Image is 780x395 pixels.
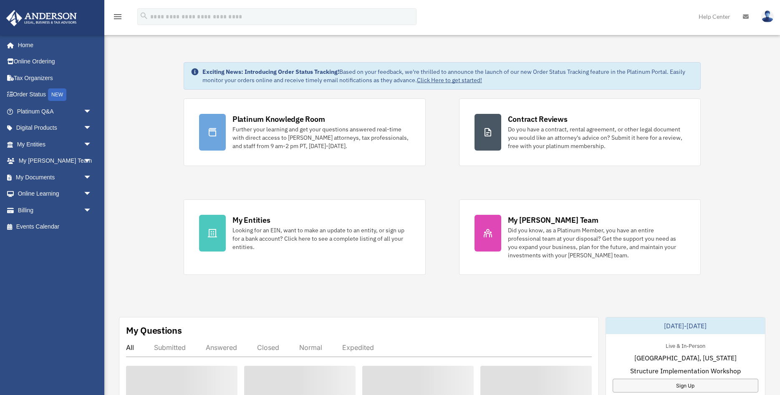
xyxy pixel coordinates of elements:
[113,12,123,22] i: menu
[83,103,100,120] span: arrow_drop_down
[6,219,104,235] a: Events Calendar
[6,153,104,169] a: My [PERSON_NAME] Teamarrow_drop_down
[154,343,186,352] div: Submitted
[459,199,701,275] a: My [PERSON_NAME] Team Did you know, as a Platinum Member, you have an entire professional team at...
[342,343,374,352] div: Expedited
[6,186,104,202] a: Online Learningarrow_drop_down
[83,202,100,219] span: arrow_drop_down
[202,68,694,84] div: Based on your feedback, we're thrilled to announce the launch of our new Order Status Tracking fe...
[139,11,149,20] i: search
[48,88,66,101] div: NEW
[4,10,79,26] img: Anderson Advisors Platinum Portal
[6,53,104,70] a: Online Ordering
[126,324,182,337] div: My Questions
[6,136,104,153] a: My Entitiesarrow_drop_down
[508,125,686,150] div: Do you have a contract, rental agreement, or other legal document you would like an attorney's ad...
[606,317,765,334] div: [DATE]-[DATE]
[630,366,741,376] span: Structure Implementation Workshop
[257,343,279,352] div: Closed
[232,114,325,124] div: Platinum Knowledge Room
[113,15,123,22] a: menu
[126,343,134,352] div: All
[6,37,100,53] a: Home
[508,215,598,225] div: My [PERSON_NAME] Team
[83,153,100,170] span: arrow_drop_down
[184,98,426,166] a: Platinum Knowledge Room Further your learning and get your questions answered real-time with dire...
[83,120,100,137] span: arrow_drop_down
[6,86,104,103] a: Order StatusNEW
[6,120,104,136] a: Digital Productsarrow_drop_down
[6,169,104,186] a: My Documentsarrow_drop_down
[417,76,482,84] a: Click Here to get started!
[508,114,568,124] div: Contract Reviews
[6,103,104,120] a: Platinum Q&Aarrow_drop_down
[659,341,712,350] div: Live & In-Person
[83,169,100,186] span: arrow_drop_down
[761,10,774,23] img: User Pic
[459,98,701,166] a: Contract Reviews Do you have a contract, rental agreement, or other legal document you would like...
[634,353,737,363] span: [GEOGRAPHIC_DATA], [US_STATE]
[6,70,104,86] a: Tax Organizers
[6,202,104,219] a: Billingarrow_drop_down
[83,186,100,203] span: arrow_drop_down
[232,226,410,251] div: Looking for an EIN, want to make an update to an entity, or sign up for a bank account? Click her...
[613,379,758,392] a: Sign Up
[232,215,270,225] div: My Entities
[184,199,426,275] a: My Entities Looking for an EIN, want to make an update to an entity, or sign up for a bank accoun...
[232,125,410,150] div: Further your learning and get your questions answered real-time with direct access to [PERSON_NAM...
[83,136,100,153] span: arrow_drop_down
[299,343,322,352] div: Normal
[206,343,237,352] div: Answered
[202,68,339,75] strong: Exciting News: Introducing Order Status Tracking!
[508,226,686,259] div: Did you know, as a Platinum Member, you have an entire professional team at your disposal? Get th...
